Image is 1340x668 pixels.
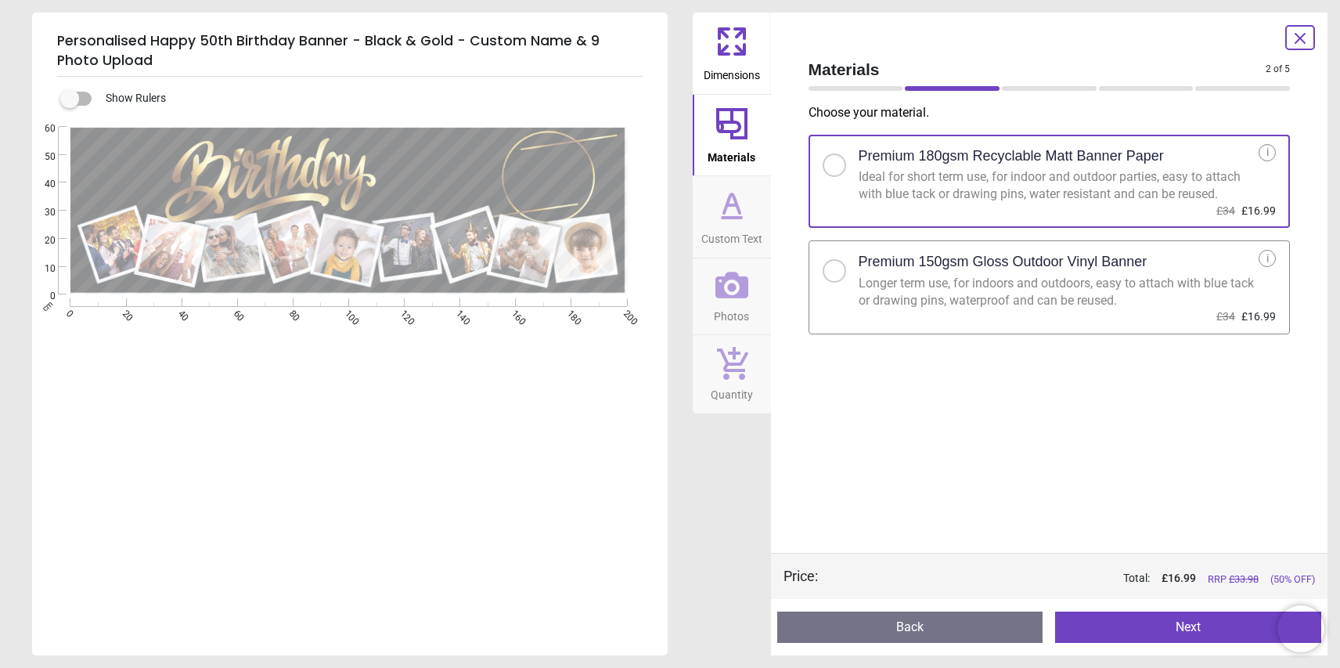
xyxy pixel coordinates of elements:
span: £ [1162,571,1196,587]
span: Quantity [711,380,753,403]
div: Price : [783,566,818,586]
span: £16.99 [1241,310,1276,323]
div: Show Rulers [70,89,668,108]
span: 0 [26,290,56,303]
span: 40 [26,178,56,191]
button: Photos [693,258,771,335]
button: Dimensions [693,13,771,94]
iframe: Brevo live chat [1277,605,1324,652]
button: Materials [693,95,771,176]
span: Materials [708,143,755,166]
div: i [1259,144,1276,161]
button: Back [777,612,1043,643]
span: 16.99 [1168,572,1196,584]
span: Custom Text [701,224,762,247]
span: £34 [1216,310,1235,323]
span: Dimensions [704,60,760,84]
span: 60 [26,122,56,135]
div: i [1259,250,1276,267]
p: Choose your material . [809,104,1303,121]
span: 50 [26,150,56,164]
span: 10 [26,262,56,276]
span: 30 [26,206,56,219]
span: £16.99 [1241,204,1276,217]
div: Longer term use, for indoors and outdoors, easy to attach with blue tack or drawing pins, waterpr... [859,275,1259,310]
button: Next [1055,612,1321,643]
span: £ 33.98 [1229,573,1259,585]
span: 2 of 5 [1266,63,1290,76]
h2: Premium 150gsm Gloss Outdoor Vinyl Banner [859,252,1147,272]
button: Quantity [693,335,771,413]
span: Materials [809,58,1266,81]
span: £34 [1216,204,1235,217]
button: Custom Text [693,176,771,258]
div: Total: [841,571,1316,587]
div: Ideal for short term use, for indoor and outdoor parties, easy to attach with blue tack or drawin... [859,168,1259,204]
span: 20 [26,234,56,247]
span: Photos [714,302,749,325]
span: (50% OFF) [1270,572,1315,587]
h2: Premium 180gsm Recyclable Matt Banner Paper [859,146,1164,166]
span: RRP [1208,572,1259,587]
h5: Personalised Happy 50th Birthday Banner - Black & Gold - Custom Name & 9 Photo Upload [57,25,643,77]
